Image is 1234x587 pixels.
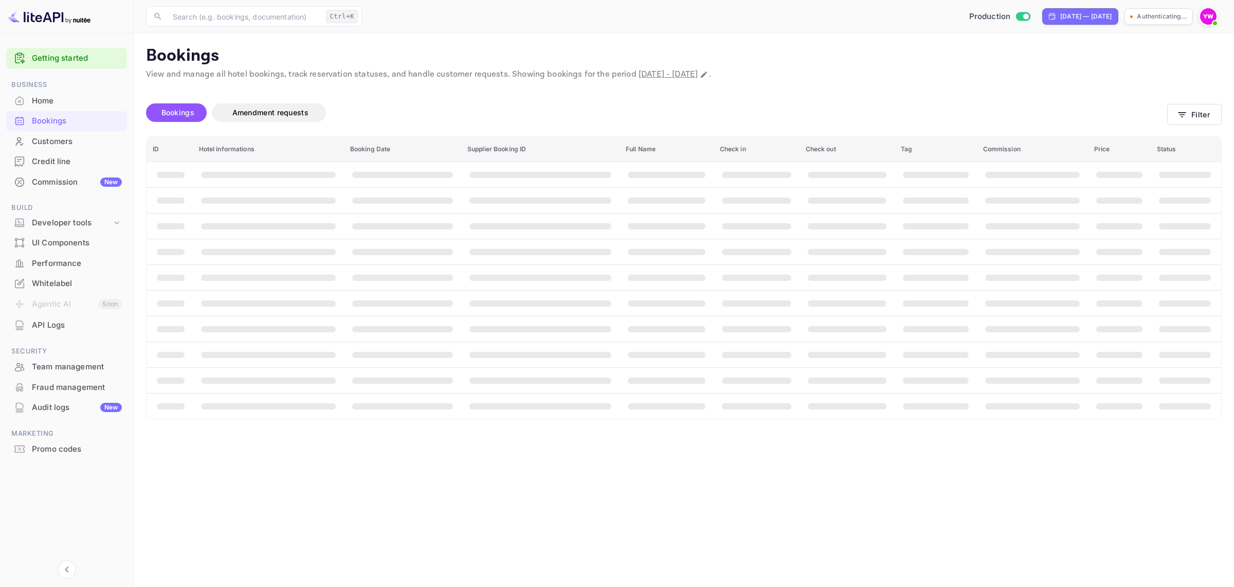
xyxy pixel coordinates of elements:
th: ID [147,137,193,162]
div: Fraud management [32,382,122,394]
div: Audit logsNew [6,398,127,418]
div: Home [6,91,127,111]
a: Getting started [32,52,122,64]
a: Team management [6,357,127,376]
div: Audit logs [32,402,122,414]
a: Audit logsNew [6,398,127,417]
span: Bookings [161,108,194,117]
a: Credit line [6,152,127,171]
div: Switch to Sandbox mode [965,11,1035,23]
div: UI Components [6,233,127,253]
th: Check out [800,137,895,162]
div: Whitelabel [32,278,122,290]
div: Whitelabel [6,274,127,294]
span: [DATE] - [DATE] [639,69,698,80]
div: Performance [32,258,122,270]
div: account-settings tabs [146,103,1167,122]
div: Developer tools [32,217,112,229]
div: Promo codes [6,439,127,459]
div: Bookings [6,111,127,131]
img: LiteAPI logo [8,8,90,25]
span: Amendment requests [232,108,308,117]
span: Marketing [6,428,127,439]
a: Promo codes [6,439,127,458]
div: Credit line [32,156,122,168]
th: Supplier Booking ID [461,137,620,162]
div: Developer tools [6,214,127,232]
a: Performance [6,254,127,273]
a: CommissionNew [6,172,127,191]
th: Price [1088,137,1151,162]
div: Home [32,95,122,107]
div: Promo codes [32,443,122,455]
div: UI Components [32,237,122,249]
div: Ctrl+K [326,10,358,23]
button: Collapse navigation [58,560,76,579]
a: Home [6,91,127,110]
div: Fraud management [6,378,127,398]
table: booking table [147,137,1221,419]
div: Commission [32,176,122,188]
th: Hotel informations [193,137,344,162]
div: [DATE] — [DATE] [1060,12,1112,21]
div: New [100,403,122,412]
button: Filter [1167,104,1222,125]
div: Team management [32,361,122,373]
a: API Logs [6,315,127,334]
a: Customers [6,132,127,151]
button: Change date range [699,69,709,80]
a: UI Components [6,233,127,252]
img: Yahav Winkler [1200,8,1217,25]
div: New [100,177,122,187]
div: Customers [6,132,127,152]
input: Search (e.g. bookings, documentation) [167,6,322,27]
th: Check in [714,137,800,162]
th: Tag [895,137,977,162]
span: Production [969,11,1011,23]
th: Status [1151,137,1221,162]
a: Bookings [6,111,127,130]
span: Business [6,79,127,91]
th: Full Name [620,137,714,162]
p: Authenticating... [1137,12,1187,21]
div: Customers [32,136,122,148]
div: Bookings [32,115,122,127]
span: Security [6,346,127,357]
div: Performance [6,254,127,274]
div: Getting started [6,48,127,69]
a: Fraud management [6,378,127,397]
th: Commission [977,137,1088,162]
div: API Logs [32,319,122,331]
div: Credit line [6,152,127,172]
div: Team management [6,357,127,377]
div: API Logs [6,315,127,335]
span: Build [6,202,127,214]
p: View and manage all hotel bookings, track reservation statuses, and handle customer requests. Sho... [146,68,1222,81]
th: Booking Date [344,137,461,162]
a: Whitelabel [6,274,127,293]
div: CommissionNew [6,172,127,192]
p: Bookings [146,46,1222,66]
